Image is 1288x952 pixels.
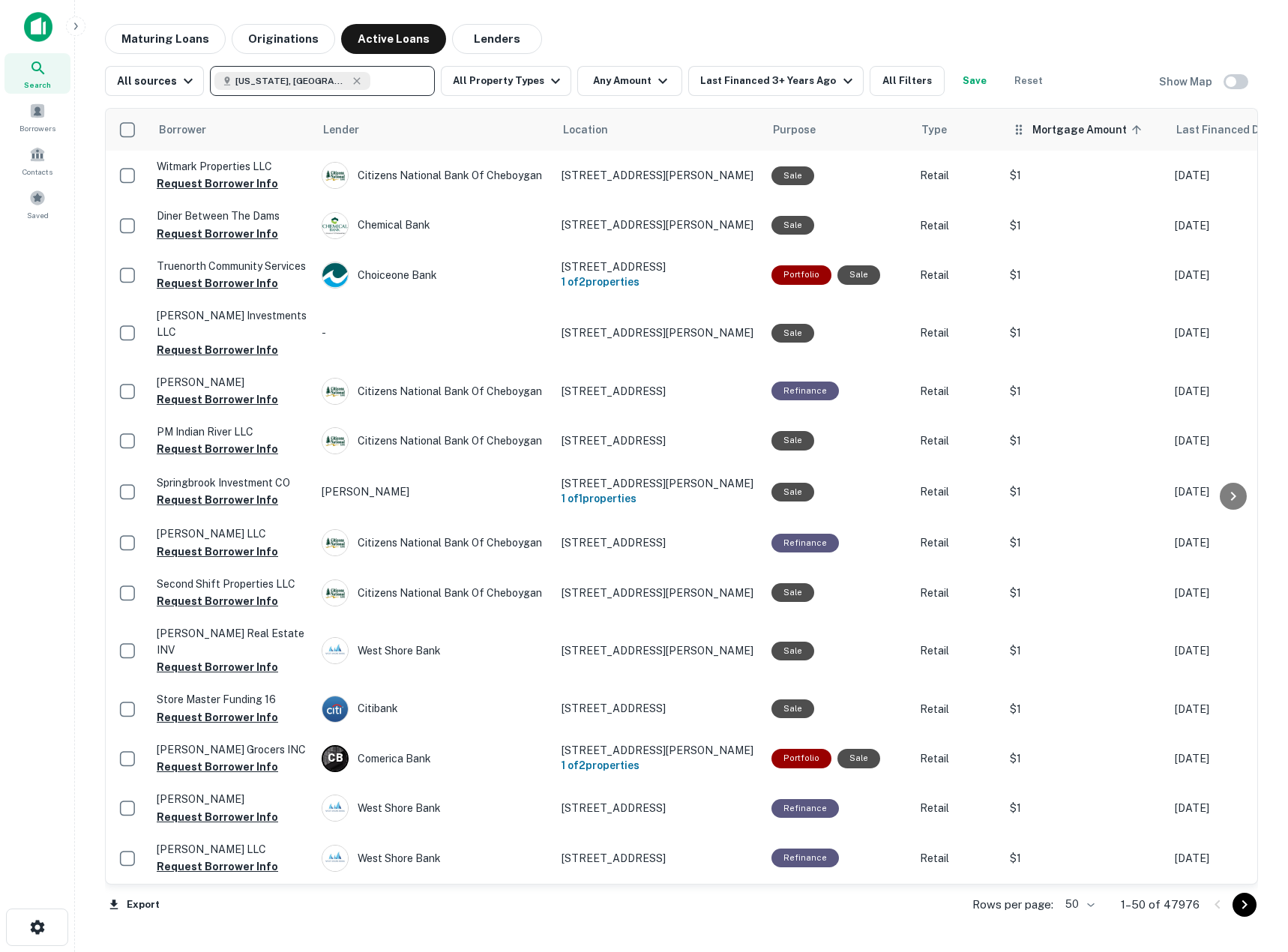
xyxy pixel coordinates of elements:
p: Retail [920,701,995,717]
div: West Shore Bank [322,795,547,822]
button: Request Borrower Info [157,858,278,876]
button: Request Borrower Info [157,274,278,292]
div: West Shore Bank [322,637,547,664]
img: picture [322,428,348,454]
div: All sources [117,72,197,90]
div: Sale [837,749,880,768]
p: [PERSON_NAME] LLC [157,525,307,542]
p: Retail [920,267,995,283]
img: capitalize-icon.png [24,12,52,42]
p: [STREET_ADDRESS] [562,536,756,549]
span: Type [921,121,966,139]
p: Springbrook Investment CO [157,475,307,491]
img: picture [322,795,348,821]
div: 50 [1059,894,1097,915]
span: Location [563,121,628,139]
a: Borrowers [4,97,70,137]
p: $1 [1010,701,1160,717]
button: Lenders [452,24,542,54]
th: Lender [314,109,554,151]
p: Retail [920,217,995,234]
img: picture [322,846,348,871]
div: This is a portfolio loan with 2 properties [771,265,831,284]
p: $1 [1010,217,1160,234]
p: Store Master Funding 16 [157,691,307,708]
div: Citizens National Bank Of Cheboygan [322,162,547,189]
p: - [322,325,547,341]
div: This loan purpose was for refinancing [771,382,839,400]
div: Citibank [322,696,547,723]
div: This loan purpose was for refinancing [771,799,839,818]
div: Citizens National Bank Of Cheboygan [322,579,547,606]
div: Sale [771,216,814,235]
img: picture [322,696,348,722]
span: Purpose [773,121,835,139]
p: $1 [1010,850,1160,867]
div: Chat Widget [1213,784,1288,856]
button: Request Borrower Info [157,808,278,826]
p: [STREET_ADDRESS] [562,260,756,274]
div: Comerica Bank [322,745,547,772]
button: Maturing Loans [105,24,226,54]
div: Chemical Bank [322,212,547,239]
button: Originations [232,24,335,54]
p: [STREET_ADDRESS] [562,801,756,815]
span: [US_STATE], [GEOGRAPHIC_DATA] [235,74,348,88]
button: Save your search to get updates of matches that match your search criteria. [951,66,999,96]
p: [STREET_ADDRESS][PERSON_NAME] [562,586,756,600]
div: This loan purpose was for refinancing [771,534,839,552]
button: Export [105,894,163,916]
button: Request Borrower Info [157,440,278,458]
button: Request Borrower Info [157,592,278,610]
th: Location [554,109,764,151]
div: This loan purpose was for refinancing [771,849,839,867]
p: Retail [920,585,995,601]
th: Purpose [764,109,912,151]
span: Saved [27,209,49,221]
button: Request Borrower Info [157,658,278,676]
img: picture [322,580,348,606]
p: $1 [1010,800,1160,816]
p: Retail [920,167,995,184]
p: $1 [1010,483,1160,500]
p: [STREET_ADDRESS][PERSON_NAME] [562,477,756,490]
p: Retail [920,800,995,816]
button: Go to next page [1233,893,1257,917]
p: Witmark Properties LLC [157,158,307,175]
button: Request Borrower Info [157,708,278,726]
p: Retail [920,433,995,449]
p: $1 [1010,534,1160,551]
button: Request Borrower Info [157,758,278,776]
div: Sale [771,324,814,343]
span: Mortgage Amount [1032,121,1146,139]
a: Search [4,53,70,94]
button: Request Borrower Info [157,225,278,243]
p: [PERSON_NAME] Real Estate INV [157,625,307,658]
div: This is a portfolio loan with 2 properties [771,749,831,768]
p: $1 [1010,585,1160,601]
h6: Show Map [1159,73,1215,90]
div: Sale [771,583,814,602]
p: Retail [920,534,995,551]
th: Borrower [149,109,314,151]
p: [STREET_ADDRESS][PERSON_NAME] [562,744,756,757]
p: [STREET_ADDRESS] [562,434,756,448]
p: [STREET_ADDRESS] [562,852,756,865]
p: PM Indian River LLC [157,424,307,440]
div: Last Financed 3+ Years Ago [700,72,856,90]
a: Saved [4,184,70,224]
span: Search [24,79,51,91]
p: C B [328,750,343,766]
div: Sale [771,699,814,718]
p: Diner Between The Dams [157,208,307,224]
p: Retail [920,383,995,400]
p: [STREET_ADDRESS] [562,385,756,398]
span: Borrower [158,121,206,139]
div: Citizens National Bank Of Cheboygan [322,427,547,454]
div: Citizens National Bank Of Cheboygan [322,378,547,405]
img: picture [322,379,348,404]
div: Sale [771,642,814,660]
button: All Property Types [441,66,571,96]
